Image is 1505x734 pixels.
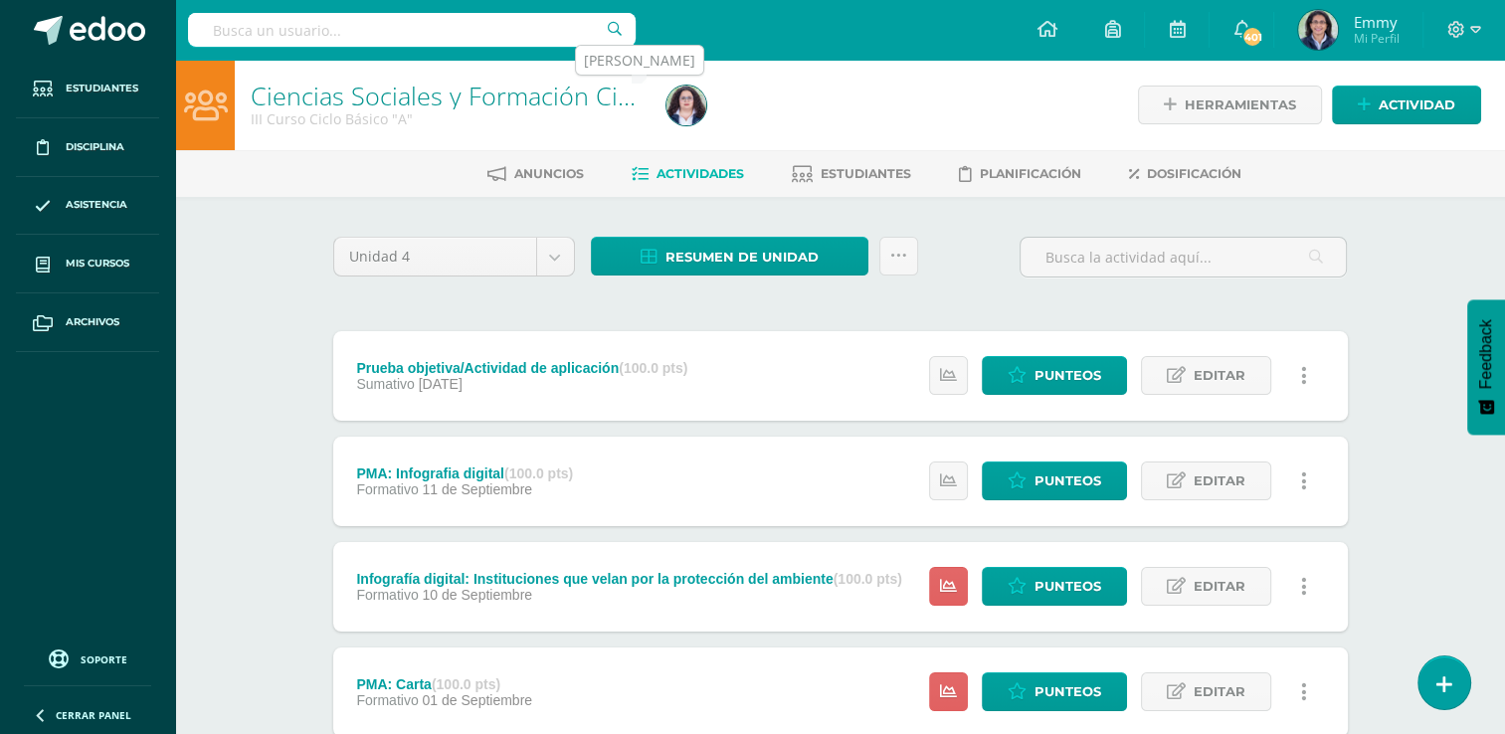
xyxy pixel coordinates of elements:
[81,652,127,666] span: Soporte
[1353,12,1399,32] span: Emmy
[251,109,643,128] div: III Curso Ciclo Básico 'A'
[66,81,138,96] span: Estudiantes
[1194,462,1245,499] span: Editar
[1035,568,1101,605] span: Punteos
[16,293,159,352] a: Archivos
[982,567,1127,606] a: Punteos
[792,158,911,190] a: Estudiantes
[1467,299,1505,435] button: Feedback - Mostrar encuesta
[66,256,129,272] span: Mis cursos
[665,239,819,275] span: Resumen de unidad
[1194,357,1245,394] span: Editar
[334,238,574,275] a: Unidad 4
[1194,568,1245,605] span: Editar
[1147,166,1241,181] span: Dosificación
[356,465,573,481] div: PMA: Infografia digital
[591,237,868,275] a: Resumen de unidad
[16,235,159,293] a: Mis cursos
[349,238,521,275] span: Unidad 4
[982,672,1127,711] a: Punteos
[188,13,636,47] input: Busca un usuario...
[432,676,500,692] strong: (100.0 pts)
[514,166,584,181] span: Anuncios
[1129,158,1241,190] a: Dosificación
[1194,673,1245,710] span: Editar
[423,692,533,708] span: 01 de Septiembre
[16,118,159,177] a: Disciplina
[487,158,584,190] a: Anuncios
[1138,86,1322,124] a: Herramientas
[423,481,533,497] span: 11 de Septiembre
[657,166,744,181] span: Actividades
[356,676,532,692] div: PMA: Carta
[24,644,151,671] a: Soporte
[66,139,124,155] span: Disciplina
[251,79,716,112] a: Ciencias Sociales y Formación Ciudadana
[423,587,533,603] span: 10 de Septiembre
[1185,87,1296,123] span: Herramientas
[1035,462,1101,499] span: Punteos
[619,360,687,376] strong: (100.0 pts)
[56,708,131,722] span: Cerrar panel
[982,461,1127,500] a: Punteos
[821,166,911,181] span: Estudiantes
[419,376,463,392] span: [DATE]
[584,51,695,71] div: [PERSON_NAME]
[982,356,1127,395] a: Punteos
[356,481,418,497] span: Formativo
[251,82,643,109] h1: Ciencias Sociales y Formación Ciudadana
[66,197,127,213] span: Asistencia
[1035,357,1101,394] span: Punteos
[504,465,573,481] strong: (100.0 pts)
[1035,673,1101,710] span: Punteos
[356,360,687,376] div: Prueba objetiva/Actividad de aplicación
[1332,86,1481,124] a: Actividad
[980,166,1081,181] span: Planificación
[834,571,902,587] strong: (100.0 pts)
[356,571,901,587] div: Infografía digital: Instituciones que velan por la protección del ambiente
[356,587,418,603] span: Formativo
[632,158,744,190] a: Actividades
[66,314,119,330] span: Archivos
[666,86,706,125] img: e3b139248a87191a549b0d9f27421a5c.png
[1241,26,1263,48] span: 401
[356,692,418,708] span: Formativo
[1353,30,1399,47] span: Mi Perfil
[356,376,414,392] span: Sumativo
[1379,87,1455,123] span: Actividad
[1477,319,1495,389] span: Feedback
[16,177,159,236] a: Asistencia
[16,60,159,118] a: Estudiantes
[1298,10,1338,50] img: 929bedaf265c699706e21c4c0cba74d6.png
[959,158,1081,190] a: Planificación
[1021,238,1346,276] input: Busca la actividad aquí...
